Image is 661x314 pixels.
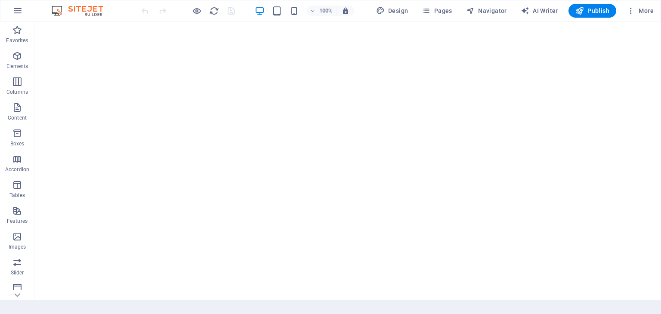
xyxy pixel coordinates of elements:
button: reload [209,6,219,16]
i: On resize automatically adjust zoom level to fit chosen device. [342,7,349,15]
button: 100% [306,6,337,16]
button: Pages [418,4,455,18]
p: Elements [6,63,28,70]
p: Features [7,218,28,225]
p: Columns [6,89,28,95]
h6: 100% [319,6,333,16]
span: Navigator [466,6,507,15]
p: Images [9,243,26,250]
p: Tables [9,192,25,199]
button: Publish [568,4,616,18]
span: Design [376,6,408,15]
div: Design (Ctrl+Alt+Y) [373,4,412,18]
button: AI Writer [517,4,562,18]
p: Favorites [6,37,28,44]
p: Content [8,114,27,121]
p: Accordion [5,166,29,173]
span: Publish [575,6,609,15]
img: Editor Logo [49,6,114,16]
button: More [623,4,657,18]
p: Boxes [10,140,25,147]
p: Slider [11,269,24,276]
button: Design [373,4,412,18]
i: Reload page [209,6,219,16]
button: Navigator [463,4,510,18]
span: AI Writer [521,6,558,15]
span: More [627,6,654,15]
span: Pages [422,6,452,15]
button: Click here to leave preview mode and continue editing [192,6,202,16]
